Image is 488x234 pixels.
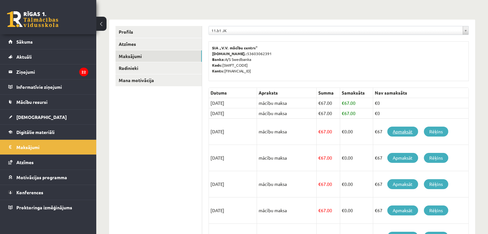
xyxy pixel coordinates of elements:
[8,125,88,139] a: Digitālie materiāli
[212,45,258,50] b: SIA „V.V. mācību centrs”
[16,114,67,120] span: [DEMOGRAPHIC_DATA]
[209,119,257,145] td: [DATE]
[424,153,448,163] a: Rēķins
[257,119,317,145] td: mācību maksa
[317,171,340,197] td: 67.00
[340,88,373,98] th: Samaksāts
[424,127,448,137] a: Rēķins
[7,11,58,27] a: Rīgas 1. Tālmācības vidusskola
[8,170,88,185] a: Motivācijas programma
[342,207,344,213] span: €
[212,68,224,73] b: Konts:
[16,79,88,94] legend: Informatīvie ziņojumi
[387,205,418,215] a: Apmaksāt
[317,197,340,224] td: 67.00
[212,57,225,62] b: Banka:
[257,145,317,171] td: mācību maksa
[318,100,321,106] span: €
[373,88,469,98] th: Nav samaksāts
[340,197,373,224] td: 0.00
[318,110,321,116] span: €
[342,129,344,134] span: €
[424,205,448,215] a: Rēķins
[209,108,257,119] td: [DATE]
[209,171,257,197] td: [DATE]
[116,26,202,38] a: Profils
[257,98,317,108] td: mācību maksa
[317,98,340,108] td: 67.00
[317,145,340,171] td: 67.00
[16,64,88,79] legend: Ziņojumi
[342,100,344,106] span: €
[8,34,88,49] a: Sākums
[8,79,88,94] a: Informatīvie ziņojumi
[317,88,340,98] th: Summa
[8,185,88,200] a: Konferences
[373,197,469,224] td: €67
[424,179,448,189] a: Rēķins
[373,145,469,171] td: €67
[16,189,43,195] span: Konferences
[387,127,418,137] a: Apmaksāt
[8,140,88,155] a: Maksājumi
[209,197,257,224] td: [DATE]
[373,119,469,145] td: €67
[16,129,55,135] span: Digitālie materiāli
[342,181,344,187] span: €
[373,171,469,197] td: €67
[8,95,88,109] a: Mācību resursi
[212,63,222,68] b: Kods:
[318,129,321,134] span: €
[257,88,317,98] th: Apraksts
[8,49,88,64] a: Aktuāli
[212,45,465,74] p: 53603062391 A/S Swedbanka [SWIFT_CODE] [FINANCIAL_ID]
[16,140,88,155] legend: Maksājumi
[340,145,373,171] td: 0.00
[209,26,468,35] a: 11.b1 JK
[342,155,344,161] span: €
[373,98,469,108] td: €0
[340,98,373,108] td: 67.00
[16,174,67,180] span: Motivācijas programma
[116,62,202,74] a: Radinieki
[317,108,340,119] td: 67.00
[16,54,32,60] span: Aktuāli
[16,99,47,105] span: Mācību resursi
[340,119,373,145] td: 0.00
[211,26,460,35] span: 11.b1 JK
[212,51,247,56] b: [DOMAIN_NAME].:
[340,171,373,197] td: 0.00
[387,179,418,189] a: Apmaksāt
[116,38,202,50] a: Atzīmes
[387,153,418,163] a: Apmaksāt
[317,119,340,145] td: 67.00
[16,205,72,210] span: Proktoringa izmēģinājums
[8,110,88,124] a: [DEMOGRAPHIC_DATA]
[257,197,317,224] td: mācību maksa
[8,155,88,170] a: Atzīmes
[8,64,88,79] a: Ziņojumi22
[318,155,321,161] span: €
[16,159,34,165] span: Atzīmes
[79,68,88,76] i: 22
[116,50,202,62] a: Maksājumi
[342,110,344,116] span: €
[257,171,317,197] td: mācību maksa
[209,88,257,98] th: Datums
[209,145,257,171] td: [DATE]
[209,98,257,108] td: [DATE]
[8,200,88,215] a: Proktoringa izmēģinājums
[373,108,469,119] td: €0
[116,74,202,86] a: Mana motivācija
[257,108,317,119] td: mācību maksa
[318,207,321,213] span: €
[340,108,373,119] td: 67.00
[318,181,321,187] span: €
[16,39,33,45] span: Sākums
